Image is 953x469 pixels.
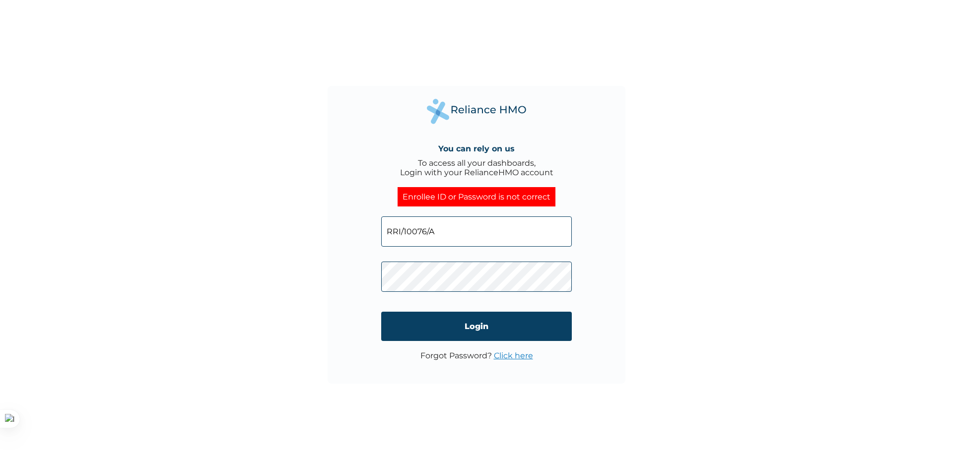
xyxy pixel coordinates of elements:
[381,216,572,247] input: Email address or HMO ID
[420,351,533,360] p: Forgot Password?
[381,312,572,341] input: Login
[427,99,526,124] img: Reliance Health's Logo
[400,158,553,177] div: To access all your dashboards, Login with your RelianceHMO account
[398,187,555,206] div: Enrollee ID or Password is not correct
[494,351,533,360] a: Click here
[438,144,515,153] h4: You can rely on us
